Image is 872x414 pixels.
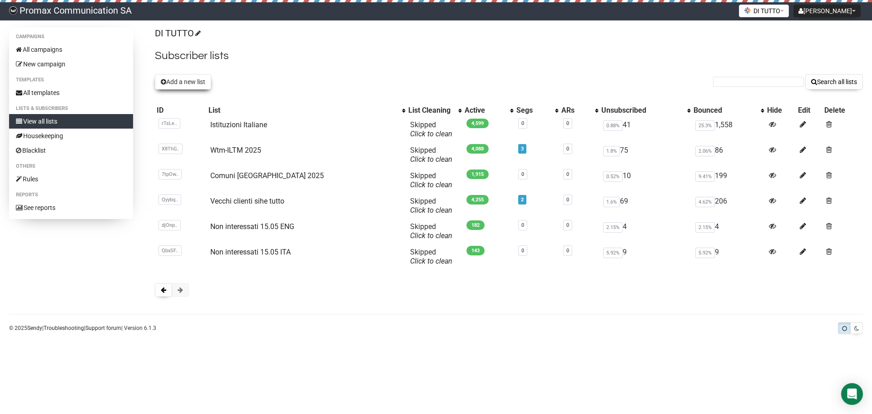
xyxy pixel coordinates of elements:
a: Istituzioni Italiane [210,120,267,129]
th: Delete: No sort applied, sorting is disabled [822,104,863,117]
td: 4 [599,219,692,244]
span: Skipped [410,171,452,189]
div: Bounced [694,106,756,115]
span: QbxSF.. [159,245,182,256]
a: 0 [566,120,569,126]
a: 0 [521,248,524,254]
a: 0 [566,146,569,152]
a: Troubleshooting [44,325,84,331]
td: 9 [599,244,692,269]
a: Click to clean [410,257,452,265]
div: List Cleaning [408,106,454,115]
a: Vecchi clienti sihe tutto [210,197,284,205]
div: Hide [767,106,794,115]
a: Non interessati 15.05 ITA [210,248,291,256]
span: X8ThG.. [159,144,183,154]
span: rTsLe.. [159,118,180,129]
div: ARs [561,106,590,115]
a: Wtm-ILTM 2025 [210,146,261,155]
span: Skipped [410,120,452,138]
span: Qyybq.. [159,195,181,205]
td: 9 [692,244,765,269]
a: See reports [9,200,133,215]
span: Skipped [410,146,452,164]
td: 4 [692,219,765,244]
a: Click to clean [410,206,452,214]
span: 4,599 [466,119,489,128]
h2: Subscriber lists [155,48,863,64]
th: List Cleaning: No sort applied, activate to apply an ascending sort [406,104,463,117]
td: 75 [599,142,692,168]
th: Bounced: No sort applied, activate to apply an ascending sort [692,104,765,117]
a: Blacklist [9,143,133,158]
span: 1.8% [603,146,620,156]
a: 3 [521,146,524,152]
button: Add a new list [155,74,211,90]
a: Housekeeping [9,129,133,143]
a: 0 [521,222,524,228]
td: 69 [599,193,692,219]
a: New campaign [9,57,133,71]
td: 199 [692,168,765,193]
a: 2 [521,197,524,203]
li: Reports [9,190,133,200]
button: [PERSON_NAME] [793,5,861,17]
li: Campaigns [9,31,133,42]
div: Open Intercom Messenger [841,383,863,405]
a: 0 [566,248,569,254]
span: 0.52% [603,171,623,182]
a: 0 [566,222,569,228]
a: All campaigns [9,42,133,57]
th: ID: No sort applied, sorting is disabled [155,104,207,117]
span: djOnp.. [159,220,181,230]
span: 4.62% [695,197,715,207]
th: Unsubscribed: No sort applied, activate to apply an ascending sort [599,104,692,117]
span: 143 [466,246,485,255]
div: Edit [798,106,821,115]
a: All templates [9,85,133,100]
th: Active: No sort applied, activate to apply an ascending sort [463,104,515,117]
div: List [208,106,397,115]
div: ID [157,106,205,115]
li: Lists & subscribers [9,103,133,114]
a: 0 [566,171,569,177]
div: Delete [824,106,861,115]
a: DI TUTTO [155,28,199,39]
span: 4,088 [466,144,489,154]
span: 182 [466,220,485,230]
span: Skipped [410,197,452,214]
a: Sendy [27,325,42,331]
td: 1,558 [692,117,765,142]
a: Click to clean [410,231,452,240]
a: 0 [521,120,524,126]
div: Segs [516,106,550,115]
th: Edit: No sort applied, sorting is disabled [796,104,822,117]
span: Skipped [410,222,452,240]
span: 1,915 [466,170,489,179]
img: 88c7fc33e09b74c4e8267656e4bfd945 [9,6,17,15]
span: 2.15% [695,222,715,233]
a: 0 [521,171,524,177]
a: Click to clean [410,180,452,189]
td: 86 [692,142,765,168]
div: Active [465,106,505,115]
p: © 2025 | | | Version 6.1.3 [9,323,156,333]
td: 41 [599,117,692,142]
span: 2.06% [695,146,715,156]
div: Unsubscribed [601,106,683,115]
th: Hide: No sort applied, sorting is disabled [765,104,796,117]
li: Others [9,161,133,172]
th: ARs: No sort applied, activate to apply an ascending sort [560,104,599,117]
span: 5.92% [603,248,623,258]
a: 0 [566,197,569,203]
span: 0.88% [603,120,623,131]
button: DI TUTTO [739,5,789,17]
img: favicons [744,7,751,14]
li: Templates [9,75,133,85]
a: Click to clean [410,130,452,138]
a: View all lists [9,114,133,129]
button: Search all lists [805,74,863,90]
td: 10 [599,168,692,193]
span: 4,255 [466,195,489,205]
span: 7tpOw.. [159,169,182,180]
